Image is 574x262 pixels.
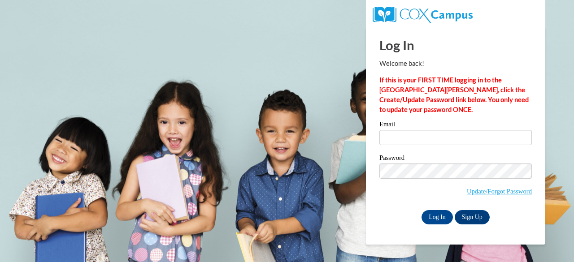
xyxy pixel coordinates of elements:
[455,210,490,224] a: Sign Up
[379,155,532,163] label: Password
[467,188,532,195] a: Update/Forgot Password
[379,121,532,130] label: Email
[379,59,532,69] p: Welcome back!
[422,210,453,224] input: Log In
[379,36,532,54] h1: Log In
[379,76,529,113] strong: If this is your FIRST TIME logging in to the [GEOGRAPHIC_DATA][PERSON_NAME], click the Create/Upd...
[373,10,473,18] a: COX Campus
[373,7,473,23] img: COX Campus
